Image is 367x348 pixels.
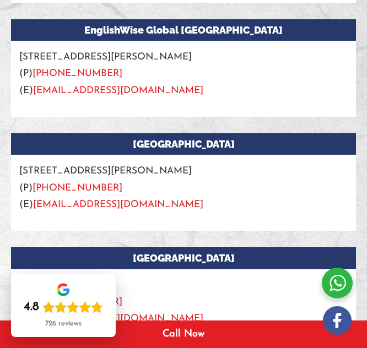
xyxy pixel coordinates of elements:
[24,300,39,315] div: 4.8
[33,314,203,323] a: [EMAIL_ADDRESS][DOMAIN_NAME]
[45,319,82,328] div: 726 reviews
[11,269,356,328] p: [STREET_ADDRESS] (P) (E)
[11,133,356,155] h3: [GEOGRAPHIC_DATA]
[33,69,122,78] a: [PHONE_NUMBER]
[33,183,122,193] a: [PHONE_NUMBER]
[33,86,203,95] a: [EMAIL_ADDRESS][DOMAIN_NAME]
[24,300,103,315] div: Rating: 4.8 out of 5
[11,19,356,41] h3: EnglishWise Global [GEOGRAPHIC_DATA]
[33,200,203,209] a: [EMAIL_ADDRESS][DOMAIN_NAME]
[323,306,352,335] img: white-facebook.png
[163,329,204,339] a: Call Now
[11,41,356,99] p: [STREET_ADDRESS][PERSON_NAME] (P) (E)
[11,247,356,269] h3: [GEOGRAPHIC_DATA]
[11,155,356,213] p: [STREET_ADDRESS][PERSON_NAME] (P) (E)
